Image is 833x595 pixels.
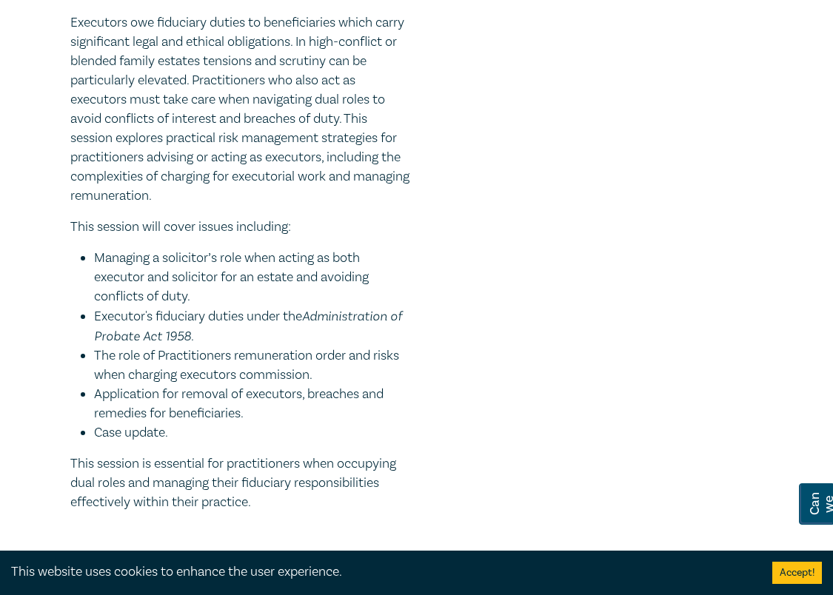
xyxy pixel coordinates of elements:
li: The role of Practitioners remuneration order and risks when charging executors commission. [94,346,411,385]
h5: Occupiers of Deceased Estates – Rights, Risks and Resolution [70,549,411,585]
li: Managing a solicitor’s role when acting as both executor and solicitor for an estate and avoiding... [94,249,411,306]
li: Case update. [94,423,411,443]
em: Administration of Probate Act 1958 [94,308,402,343]
li: Executor's fiduciary duties under the . [94,306,411,346]
p: This session will cover issues including: [70,218,411,237]
button: Accept cookies [772,562,822,584]
div: This website uses cookies to enhance the user experience. [11,562,750,582]
p: This session is essential for practitioners when occupying dual roles and managing their fiduciar... [70,454,411,512]
li: Application for removal of executors, breaches and remedies for beneficiaries. [94,385,411,423]
p: Executors owe fiduciary duties to beneficiaries which carry significant legal and ethical obligat... [70,13,411,206]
